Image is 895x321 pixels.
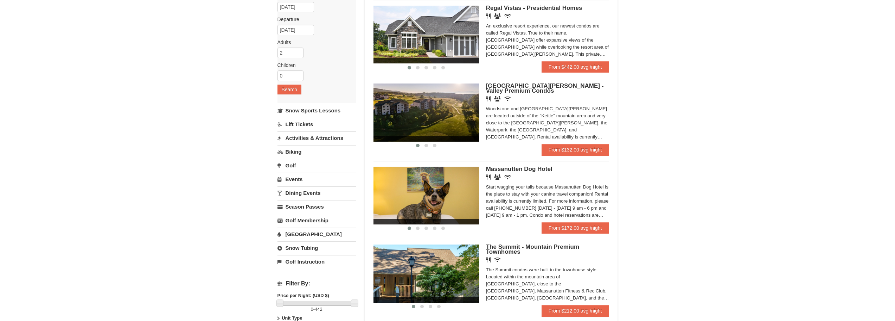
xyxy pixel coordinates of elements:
a: Lift Tickets [277,118,356,131]
i: Wireless Internet (free) [494,257,501,263]
a: Dining Events [277,186,356,199]
i: Wireless Internet (free) [504,174,511,180]
a: Golf Instruction [277,255,356,268]
a: From $132.00 avg /night [542,144,609,155]
span: Massanutten Dog Hotel [486,166,552,172]
strong: Price per Night: (USD $) [277,293,329,298]
button: Search [277,85,301,94]
h4: Filter By: [277,280,356,287]
a: Activities & Attractions [277,131,356,144]
span: 0 [311,307,313,312]
span: The Summit - Mountain Premium Townhomes [486,243,579,255]
a: From $212.00 avg /night [542,305,609,316]
a: [GEOGRAPHIC_DATA] [277,228,356,241]
a: Golf Membership [277,214,356,227]
label: Adults [277,39,351,46]
i: Wireless Internet (free) [504,96,511,101]
label: Children [277,62,351,69]
a: Biking [277,145,356,158]
i: Banquet Facilities [494,13,501,19]
span: Regal Vistas - Presidential Homes [486,5,582,11]
span: 442 [315,307,322,312]
i: Wireless Internet (free) [504,13,511,19]
span: [GEOGRAPHIC_DATA][PERSON_NAME] - Valley Premium Condos [486,82,604,94]
a: Golf [277,159,356,172]
a: Snow Sports Lessons [277,104,356,117]
a: Season Passes [277,200,356,213]
i: Restaurant [486,96,491,101]
i: Restaurant [486,257,491,263]
a: From $442.00 avg /night [542,61,609,73]
div: The Summit condos were built in the townhouse style. Located within the mountain area of [GEOGRAP... [486,266,609,302]
a: Events [277,173,356,186]
label: Departure [277,16,351,23]
div: Woodstone and [GEOGRAPHIC_DATA][PERSON_NAME] are located outside of the "Kettle" mountain area an... [486,105,609,141]
i: Banquet Facilities [494,96,501,101]
strong: Unit Type [282,315,302,321]
label: - [277,306,356,313]
a: From $172.00 avg /night [542,222,609,234]
div: Start wagging your tails because Massanutten Dog Hotel is the place to stay with your canine trav... [486,184,609,219]
i: Banquet Facilities [494,174,501,180]
i: Restaurant [486,13,491,19]
a: Snow Tubing [277,241,356,254]
i: Restaurant [486,174,491,180]
div: An exclusive resort experience, our newest condos are called Regal Vistas. True to their name, [G... [486,23,609,58]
